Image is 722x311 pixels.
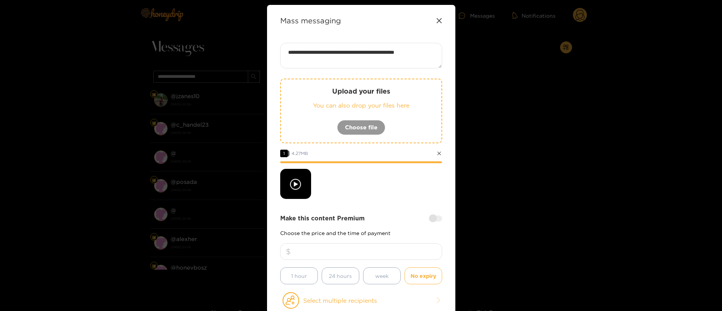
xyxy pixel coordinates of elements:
button: No expiry [405,267,442,284]
span: week [375,272,389,280]
button: 1 hour [280,267,318,284]
strong: Make this content Premium [280,214,365,223]
button: Select multiple recipients [280,292,442,309]
strong: Mass messaging [280,16,341,25]
button: week [363,267,401,284]
button: Choose file [337,120,385,135]
span: 1 hour [291,272,307,280]
p: Upload your files [296,87,426,96]
span: 1 [280,150,288,157]
button: 24 hours [322,267,359,284]
span: 4.27 MB [292,151,308,156]
span: 24 hours [329,272,352,280]
span: No expiry [411,272,436,280]
p: Choose the price and the time of payment [280,230,442,236]
p: You can also drop your files here [296,101,426,110]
